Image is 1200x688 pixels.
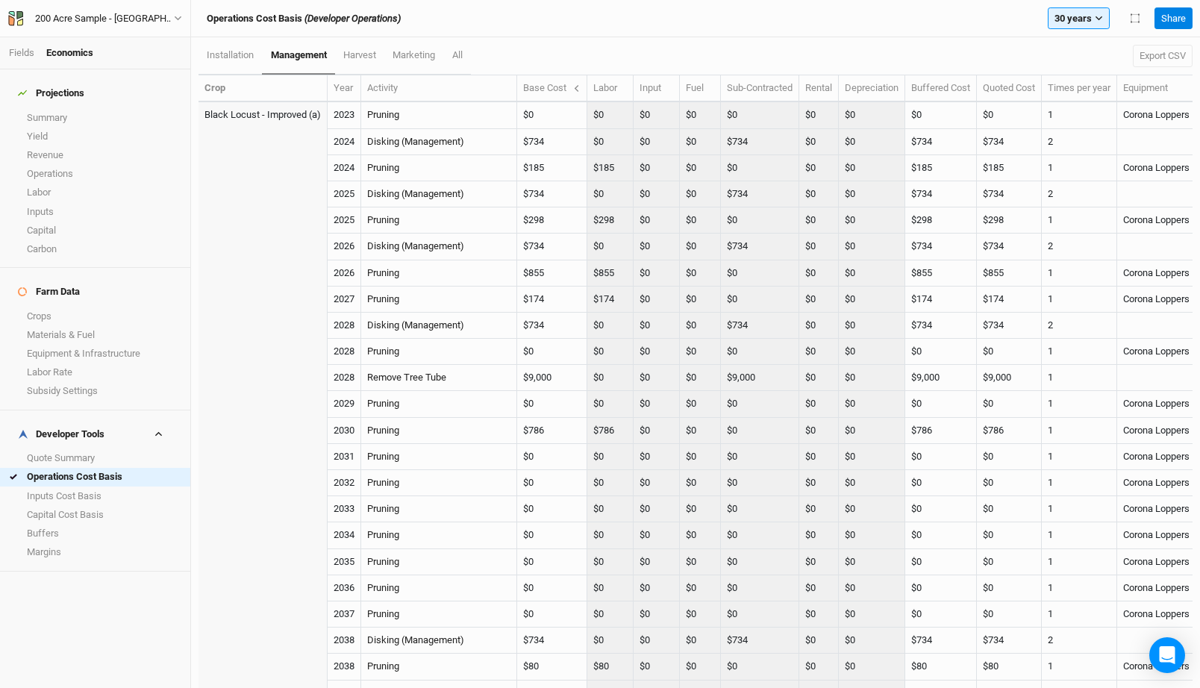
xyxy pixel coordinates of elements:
td: $0 [721,522,799,548]
td: $0 [634,496,680,522]
div: Economics [46,46,93,60]
td: $734 [517,313,587,339]
td: $0 [680,496,721,522]
td: $0 [977,102,1042,128]
td: $0 [799,102,839,128]
td: $0 [634,181,680,207]
td: $0 [905,444,977,470]
td: $0 [839,391,905,417]
td: $0 [680,234,721,260]
td: $734 [721,313,799,339]
td: $0 [680,522,721,548]
td: $0 [587,444,634,470]
td: $0 [721,575,799,601]
td: 2036 [328,575,361,601]
a: Disking (Management) [367,634,464,645]
div: 200 Acre Sample - Wedonia Farm [35,11,174,26]
a: Pruning [367,345,399,357]
td: $0 [680,207,721,234]
td: $0 [977,522,1042,548]
td: $0 [517,470,587,496]
td: $0 [977,339,1042,365]
td: $0 [587,313,634,339]
td: $0 [839,601,905,628]
td: 2034 [328,522,361,548]
td: $0 [587,470,634,496]
div: 200 Acre Sample - [GEOGRAPHIC_DATA] [35,11,174,26]
td: 2028 [328,365,361,391]
td: $734 [977,234,1042,260]
td: $855 [977,260,1042,287]
td: $0 [587,601,634,628]
td: $0 [517,575,587,601]
td: $0 [634,418,680,444]
td: $734 [721,628,799,654]
button: 200 Acre Sample - [GEOGRAPHIC_DATA] [7,10,183,27]
a: Pruning [367,503,399,514]
td: $0 [587,575,634,601]
td: $0 [839,365,905,391]
td: $0 [587,628,634,654]
td: $0 [839,522,905,548]
td: $0 [839,129,905,155]
td: $734 [905,181,977,207]
td: $0 [587,391,634,417]
td: $0 [799,418,839,444]
td: $0 [634,287,680,313]
td: $0 [634,391,680,417]
td: $174 [587,287,634,313]
td: 1 [1042,601,1117,628]
td: $0 [839,155,905,181]
div: Base Cost [523,81,581,95]
a: Disking (Management) [367,188,464,199]
a: Pruning [367,608,399,619]
td: $734 [517,628,587,654]
td: $0 [799,129,839,155]
td: $0 [587,181,634,207]
td: $0 [680,365,721,391]
i: (Developer Operations) [304,13,401,24]
td: $0 [634,470,680,496]
td: $0 [634,129,680,155]
td: 1 [1042,287,1117,313]
td: 2032 [328,470,361,496]
td: $0 [721,339,799,365]
td: 2024 [328,155,361,181]
td: $298 [977,207,1042,234]
span: management [271,49,327,60]
td: 2 [1042,313,1117,339]
td: $855 [905,260,977,287]
td: $0 [634,575,680,601]
td: 1 [1042,365,1117,391]
td: 1 [1042,391,1117,417]
a: Pruning [367,162,399,173]
td: $0 [721,391,799,417]
td: $174 [977,287,1042,313]
td: $0 [587,365,634,391]
td: $185 [905,155,977,181]
td: $0 [977,391,1042,417]
td: $0 [680,102,721,128]
span: installation [207,49,254,60]
th: Activity [361,75,517,102]
td: $0 [839,444,905,470]
td: $0 [839,496,905,522]
td: $0 [799,339,839,365]
td: 2038 [328,628,361,654]
td: $0 [839,287,905,313]
td: $0 [634,365,680,391]
td: $734 [905,234,977,260]
th: Input [634,75,680,102]
td: $0 [799,444,839,470]
td: 2029 [328,391,361,417]
td: $0 [839,102,905,128]
td: 1 [1042,444,1117,470]
td: $0 [634,549,680,575]
td: $0 [905,391,977,417]
td: $0 [721,549,799,575]
a: Pruning [367,451,399,462]
td: $0 [517,549,587,575]
td: 1 [1042,339,1117,365]
td: $0 [839,339,905,365]
span: harvest [343,49,376,60]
